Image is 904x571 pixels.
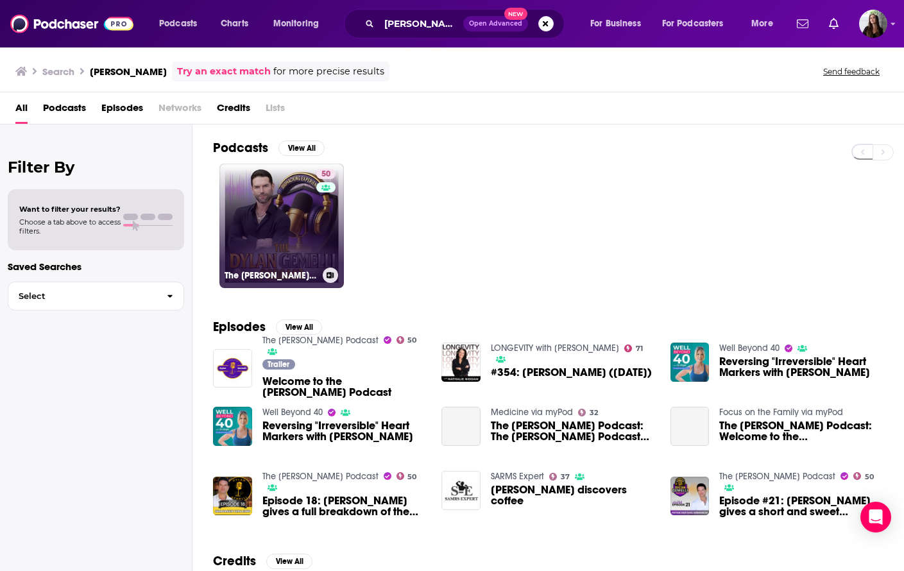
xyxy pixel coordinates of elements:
span: For Podcasters [662,15,724,33]
span: Select [8,292,157,300]
span: Monitoring [273,15,319,33]
span: 50 [407,337,416,343]
a: Welcome to the Dylan Gemelli Podcast [262,376,427,398]
button: Send feedback [819,66,883,77]
a: 37 [549,473,570,481]
a: 50 [397,472,417,480]
a: Well Beyond 40 [719,343,780,354]
a: 50 [397,336,417,344]
h2: Filter By [8,158,184,176]
span: 71 [636,346,643,352]
a: Welcome to the Dylan Gemelli Podcast [213,349,252,388]
img: Reversing "Irreversible" Heart Markers with Dylan Gemelli [670,343,710,382]
a: 50 [853,472,874,480]
button: open menu [581,13,657,34]
button: Open AdvancedNew [463,16,528,31]
img: Episode #21: Dylan Gemelli gives a short and sweet explanation of the well known peptide Ipamorelin [670,477,710,516]
input: Search podcasts, credits, & more... [379,13,463,34]
button: open menu [150,13,214,34]
span: 37 [561,474,570,480]
span: Podcasts [159,15,197,33]
img: #354: Dylan Gemelli (Feb 5) [441,343,481,382]
span: Charts [221,15,248,33]
img: Dylan Gemelli discovers coffee [441,471,481,510]
span: [PERSON_NAME] discovers coffee [491,484,655,506]
span: 50 [407,474,416,480]
span: New [504,8,527,20]
h3: The [PERSON_NAME] Podcast [225,270,318,281]
a: 32 [578,409,598,416]
a: All [15,98,28,124]
a: The Dylan Gemelli Podcast [719,471,835,482]
h3: Search [42,65,74,78]
span: More [751,15,773,33]
a: Reversing "Irreversible" Heart Markers with Dylan Gemelli [262,420,427,442]
img: Episode 18: Dylan Gemelli gives a full breakdown of the facts of the peptide Sermorelin! [213,477,252,516]
span: Credits [217,98,250,124]
span: #354: [PERSON_NAME] ([DATE]) [491,367,652,378]
a: The Dylan Gemelli Podcast: The Dylan Gemelli Podcast Featuring Celebrity Nutritionist and Rooted ... [441,407,481,446]
a: 71 [624,345,643,352]
button: Select [8,282,184,311]
span: The [PERSON_NAME] Podcast: Welcome to the [PERSON_NAME] Podcast [719,420,883,442]
button: View All [278,141,325,156]
button: View All [276,320,322,335]
span: The [PERSON_NAME] Podcast: The [PERSON_NAME] Podcast Featuring Celebrity Nutritionist and Rooted ... [491,420,655,442]
span: Reversing "Irreversible" Heart Markers with [PERSON_NAME] [719,356,883,378]
a: Show notifications dropdown [792,13,814,35]
h2: Episodes [213,319,266,335]
span: Choose a tab above to access filters. [19,217,121,235]
a: Try an exact match [177,64,271,79]
span: Lists [266,98,285,124]
span: Logged in as bnmartinn [859,10,887,38]
a: The Dylan Gemelli Podcast: Welcome to the Dylan Gemelli Podcast [719,420,883,442]
img: Podchaser - Follow, Share and Rate Podcasts [10,12,133,36]
a: SARMS Expert [491,471,544,482]
span: Want to filter your results? [19,205,121,214]
a: LONGEVITY with Nathalie Niddam [491,343,619,354]
button: open menu [654,13,742,34]
h3: [PERSON_NAME] [90,65,167,78]
a: Well Beyond 40 [262,407,323,418]
a: The Dylan Gemelli Podcast: Welcome to the Dylan Gemelli Podcast [670,407,710,446]
a: The Dylan Gemelli Podcast [262,471,379,482]
a: Dylan Gemelli discovers coffee [491,484,655,506]
a: Episodes [101,98,143,124]
span: 32 [590,410,598,416]
span: Open Advanced [469,21,522,27]
span: Episode #21: [PERSON_NAME] gives a short and sweet explanation of the well known peptide Ipamorelin [719,495,883,517]
span: Episode 18: [PERSON_NAME] gives a full breakdown of the facts of the peptide [MEDICAL_DATA]! [262,495,427,517]
button: Show profile menu [859,10,887,38]
a: Medicine via myPod [491,407,573,418]
button: open menu [264,13,336,34]
a: Reversing "Irreversible" Heart Markers with Dylan Gemelli [719,356,883,378]
p: Saved Searches [8,260,184,273]
span: For Business [590,15,641,33]
a: Charts [212,13,256,34]
a: Podcasts [43,98,86,124]
span: Welcome to the [PERSON_NAME] Podcast [262,376,427,398]
a: PodcastsView All [213,140,325,156]
a: Episode 18: Dylan Gemelli gives a full breakdown of the facts of the peptide Sermorelin! [262,495,427,517]
a: 50 [316,169,336,179]
img: Reversing "Irreversible" Heart Markers with Dylan Gemelli [213,407,252,446]
a: 50The [PERSON_NAME] Podcast [219,164,344,288]
a: #354: Dylan Gemelli (Feb 5) [491,367,652,378]
div: Open Intercom Messenger [860,502,891,533]
a: The Dylan Gemelli Podcast: The Dylan Gemelli Podcast Featuring Celebrity Nutritionist and Rooted ... [491,420,655,442]
span: Networks [158,98,201,124]
span: for more precise results [273,64,384,79]
span: Trailer [268,361,289,368]
h2: Podcasts [213,140,268,156]
img: User Profile [859,10,887,38]
button: View All [266,554,312,569]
